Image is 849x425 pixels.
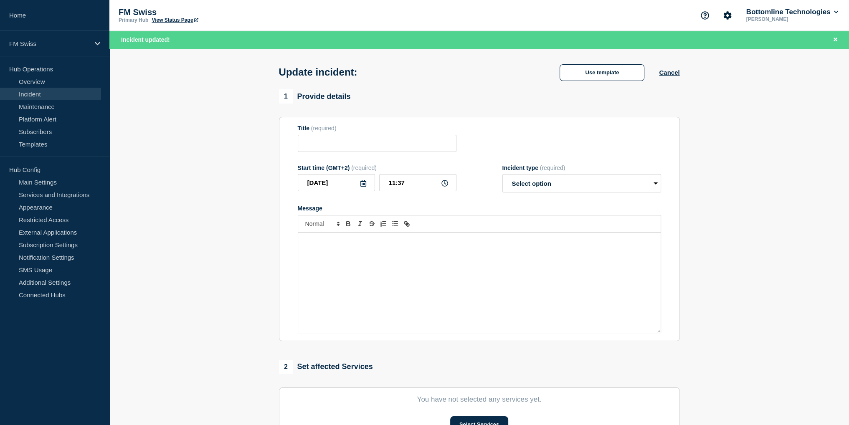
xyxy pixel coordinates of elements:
p: FM Swiss [119,8,286,17]
span: (required) [540,164,565,171]
div: Incident type [502,164,661,171]
h1: Update incident: [279,66,357,78]
button: Use template [560,64,644,81]
div: Set affected Services [279,360,373,374]
span: (required) [351,164,377,171]
button: Account settings [719,7,736,24]
span: 1 [279,89,293,104]
button: Toggle ordered list [378,219,389,229]
a: View Status Page [152,17,198,23]
input: Title [298,135,456,152]
div: Start time (GMT+2) [298,164,456,171]
span: Font size [302,219,342,229]
button: Toggle link [401,219,413,229]
p: You have not selected any services yet. [298,395,661,404]
button: Cancel [659,69,679,76]
select: Incident type [502,174,661,192]
span: (required) [311,125,337,132]
input: HH:MM [379,174,456,191]
div: Provide details [279,89,351,104]
button: Toggle bold text [342,219,354,229]
p: FM Swiss [9,40,89,47]
span: Incident updated! [121,36,170,43]
p: [PERSON_NAME] [745,16,831,22]
div: Message [298,233,661,333]
button: Bottomline Technologies [745,8,840,16]
button: Support [696,7,714,24]
button: Close banner [830,35,841,45]
p: Primary Hub [119,17,148,23]
button: Toggle strikethrough text [366,219,378,229]
div: Title [298,125,456,132]
span: 2 [279,360,293,374]
div: Message [298,205,661,212]
button: Toggle italic text [354,219,366,229]
input: YYYY-MM-DD [298,174,375,191]
button: Toggle bulleted list [389,219,401,229]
